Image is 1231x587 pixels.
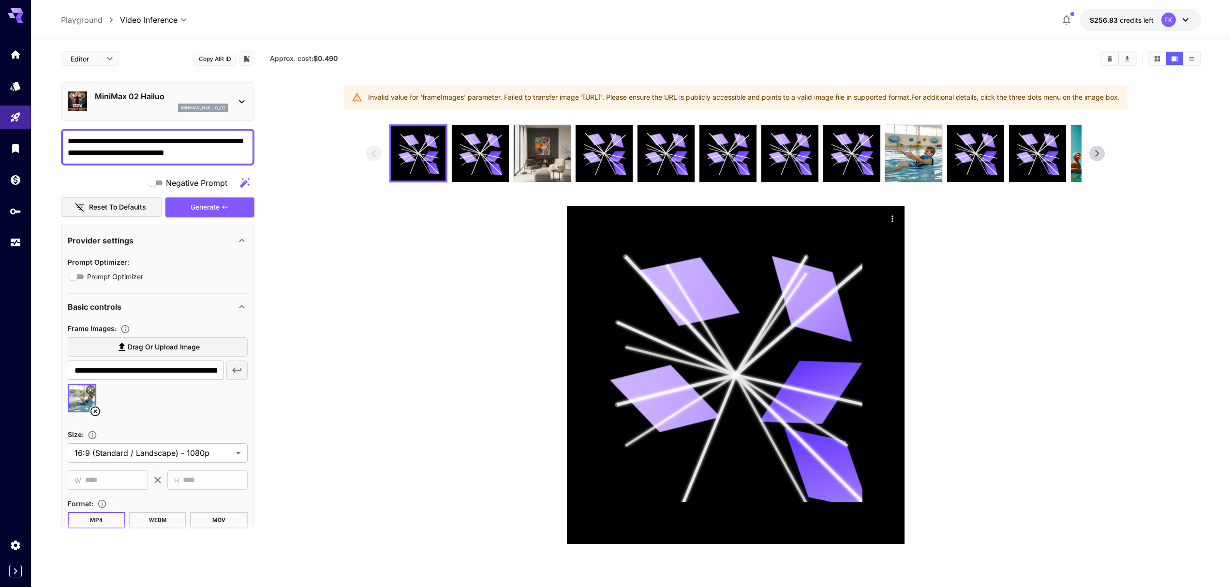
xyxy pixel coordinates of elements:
button: Generate [165,197,254,217]
button: Clear All [1101,52,1118,65]
button: Add to library [242,53,251,64]
span: credits left [1120,16,1154,24]
div: $256.8292 [1090,15,1154,25]
button: Choose the file format for the output video. [93,499,111,509]
div: Show media in grid viewShow media in video viewShow media in list view [1148,51,1201,66]
div: Wallet [10,174,21,186]
div: Usage [10,237,21,249]
span: Video Inference [120,14,178,26]
a: Playground [61,14,103,26]
nav: breadcrumb [61,14,120,26]
div: Actions [885,211,900,226]
div: Invalid value for 'frameImages' parameter. Failed to transfer image '[URL]'. Please ensure the UR... [368,89,1120,106]
button: Download All [1119,52,1136,65]
div: Models [10,80,21,92]
button: MOV [190,512,248,528]
button: MP4 [68,512,125,528]
button: Show media in list view [1183,52,1200,65]
div: Clear AllDownload All [1100,51,1137,66]
span: Negative Prompt [166,177,227,189]
button: WEBM [129,512,187,528]
span: Size : [68,430,84,438]
button: $256.8292FK [1080,9,1201,31]
div: Settings [10,539,21,551]
img: xHsQeQAAAAZJREFUAwDXHQQcaXJDJgAAAABJRU5ErkJggg== [885,125,942,182]
img: mRIgywAAAAZJREFUAwAYdPsku3wINQAAAABJRU5ErkJggg== [1071,125,1128,182]
span: Prompt Optimizer : [68,258,129,266]
div: Provider settings [68,229,248,252]
p: minimax_hailuo_02 [181,105,225,111]
div: Playground [10,111,21,123]
button: Adjust the dimensions of the generated image by specifying its width and height in pixels, or sel... [84,430,101,440]
button: Reset to defaults [61,197,162,217]
div: MiniMax 02 Hailuominimax_hailuo_02 [68,87,248,116]
label: Drag or upload image [68,337,248,357]
span: $256.83 [1090,16,1120,24]
button: Copy AIR ID [193,52,237,66]
div: Basic controls [68,295,248,318]
span: Format : [68,499,93,508]
p: Basic controls [68,301,121,313]
span: Editor [71,54,101,64]
span: Drag or upload image [128,341,200,353]
button: Upload frame images. [117,324,134,334]
span: 16:9 (Standard / Landscape) - 1080p [74,447,232,459]
div: API Keys [10,205,21,217]
div: Home [10,48,21,60]
div: FK [1161,13,1176,27]
img: KrkflAAAABklEQVQDAEExB5wGm5I5AAAAAElFTkSuQmCC [514,125,571,182]
span: Generate [191,201,220,213]
p: MiniMax 02 Hailuo [95,90,228,102]
b: $0.490 [313,54,338,62]
span: Prompt Optimizer [87,271,143,282]
div: Library [10,142,21,154]
button: Expand sidebar [9,565,22,577]
span: H [174,475,179,486]
span: Frame Images : [68,324,117,332]
span: Approx. cost: [270,54,338,62]
button: Show media in grid view [1149,52,1166,65]
span: W [74,475,81,486]
button: Show media in video view [1166,52,1183,65]
p: Provider settings [68,235,133,246]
